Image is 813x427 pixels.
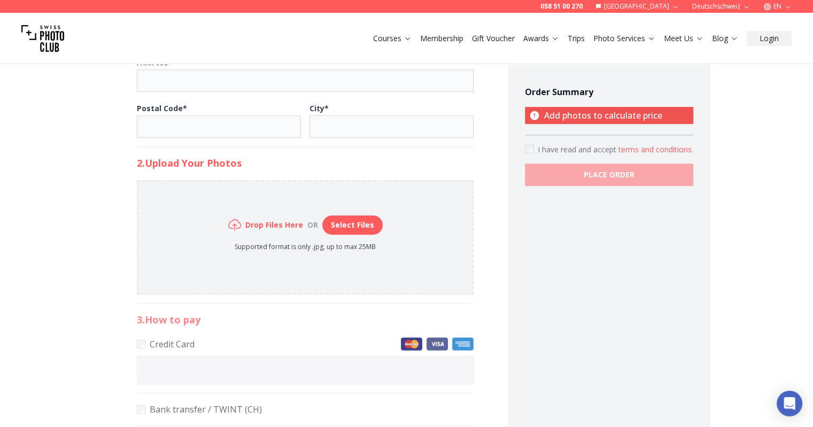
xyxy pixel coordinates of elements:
[777,391,802,416] div: Open Intercom Messenger
[309,115,474,138] input: City*
[373,33,412,44] a: Courses
[523,33,559,44] a: Awards
[538,144,618,154] span: I have read and accept
[525,86,693,98] h4: Order Summary
[245,220,303,230] h6: Drop Files Here
[472,33,515,44] a: Gift Voucher
[525,145,533,153] input: Accept terms
[525,107,693,124] p: Add photos to calculate price
[137,115,301,138] input: Postal Code*
[618,144,693,155] button: Accept termsI have read and accept
[664,33,703,44] a: Meet Us
[21,17,64,60] img: Swiss photo club
[137,103,187,113] b: Postal Code *
[584,169,634,180] b: PLACE ORDER
[747,31,792,46] button: Login
[420,33,463,44] a: Membership
[519,31,563,46] button: Awards
[568,33,585,44] a: Trips
[712,33,738,44] a: Blog
[563,31,589,46] button: Trips
[137,57,173,67] b: Address *
[303,220,322,230] div: or
[369,31,416,46] button: Courses
[589,31,660,46] button: Photo Services
[137,156,474,170] h2: 2. Upload Your Photos
[416,31,468,46] button: Membership
[525,164,693,186] button: PLACE ORDER
[228,243,383,251] p: Supported format is only .jpg, up to max 25MB
[660,31,708,46] button: Meet Us
[708,31,742,46] button: Blog
[137,69,474,92] input: Address*
[540,2,583,11] a: 058 51 00 270
[309,103,329,113] b: City *
[322,215,383,235] button: Select Files
[468,31,519,46] button: Gift Voucher
[593,33,655,44] a: Photo Services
